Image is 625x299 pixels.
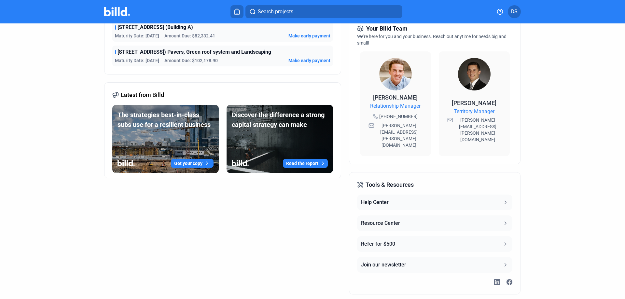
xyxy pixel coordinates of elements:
[118,110,214,129] div: The strategies best-in-class subs use for a resilient business
[118,48,271,56] span: [STREET_ADDRESS]) Pavers, Green roof system and Landscaping
[283,159,328,168] button: Read the report
[104,7,130,16] img: Billd Company Logo
[366,24,408,33] span: Your Billd Team
[245,5,402,18] button: Search projects
[452,100,496,106] span: [PERSON_NAME]
[118,23,193,31] span: [STREET_ADDRESS] (Building A)
[508,5,521,18] button: DS
[361,261,406,269] div: Join our newsletter
[454,108,494,116] span: Territory Manager
[379,113,418,120] span: [PHONE_NUMBER]
[357,257,512,273] button: Join our newsletter
[357,236,512,252] button: Refer for $500
[370,102,421,110] span: Relationship Manager
[458,58,491,90] img: Territory Manager
[171,159,214,168] button: Get your copy
[288,57,330,64] button: Make early payment
[115,57,159,64] span: Maturity Date: [DATE]
[258,8,293,16] span: Search projects
[366,180,414,189] span: Tools & Resources
[379,58,412,90] img: Relationship Manager
[454,117,501,143] span: [PERSON_NAME][EMAIL_ADDRESS][PERSON_NAME][DOMAIN_NAME]
[121,90,164,100] span: Latest from Billd
[361,240,395,248] div: Refer for $500
[357,215,512,231] button: Resource Center
[288,33,330,39] button: Make early payment
[115,33,159,39] span: Maturity Date: [DATE]
[232,110,328,129] div: Discover the difference a strong capital strategy can make
[361,219,400,227] div: Resource Center
[164,57,218,64] span: Amount Due: $102,178.90
[357,195,512,210] button: Help Center
[376,122,423,148] span: [PERSON_NAME][EMAIL_ADDRESS][PERSON_NAME][DOMAIN_NAME]
[357,34,507,46] span: We're here for you and your business. Reach out anytime for needs big and small!
[164,33,215,39] span: Amount Due: $82,332.41
[373,94,418,101] span: [PERSON_NAME]
[511,8,518,16] span: DS
[361,198,389,206] div: Help Center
